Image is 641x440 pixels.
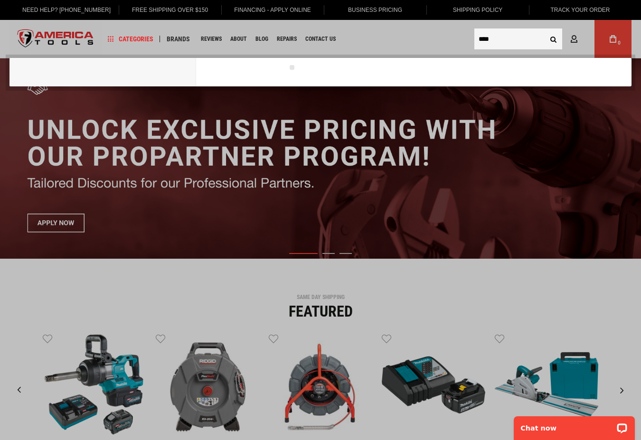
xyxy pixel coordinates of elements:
button: Search [544,30,562,48]
a: Categories [104,33,158,46]
iframe: LiveChat chat widget [508,410,641,440]
span: Categories [108,36,153,42]
span: Brands [167,36,190,42]
a: Brands [162,33,194,46]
